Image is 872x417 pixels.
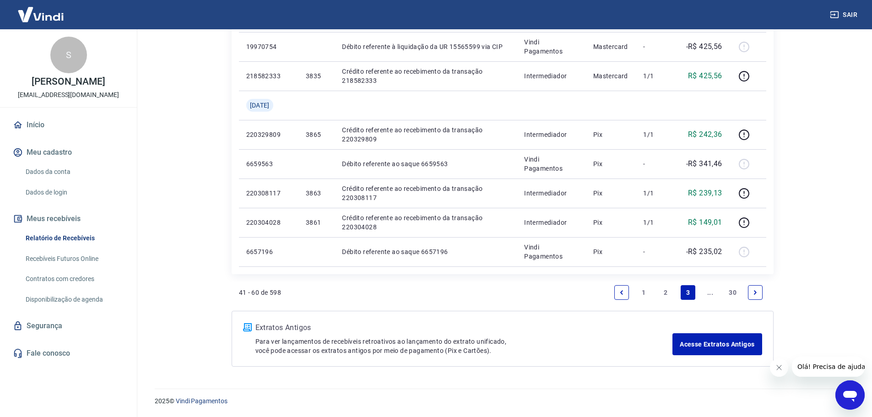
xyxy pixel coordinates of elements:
p: Débito referente ao saque 6659563 [342,159,509,168]
a: Segurança [11,316,126,336]
p: Extratos Antigos [255,322,673,333]
p: Pix [593,159,629,168]
p: 41 - 60 de 598 [239,288,282,297]
p: [EMAIL_ADDRESS][DOMAIN_NAME] [18,90,119,100]
button: Meus recebíveis [11,209,126,229]
p: 6659563 [246,159,291,168]
p: Débito referente ao saque 6657196 [342,247,509,256]
p: Intermediador [524,189,579,198]
p: R$ 242,36 [688,129,722,140]
p: 220329809 [246,130,291,139]
p: R$ 239,13 [688,188,722,199]
span: Olá! Precisa de ajuda? [5,6,77,14]
p: - [643,42,670,51]
img: Vindi [11,0,70,28]
p: 6657196 [246,247,291,256]
img: ícone [243,323,252,331]
a: Jump forward [703,285,718,300]
p: -R$ 425,56 [686,41,722,52]
a: Page 2 [659,285,673,300]
p: 2025 © [155,396,850,406]
p: Intermediador [524,130,579,139]
a: Dados da conta [22,162,126,181]
p: 19970754 [246,42,291,51]
p: R$ 425,56 [688,70,722,81]
a: Vindi Pagamentos [176,397,227,405]
p: Crédito referente ao recebimento da transação 218582333 [342,67,509,85]
a: Disponibilização de agenda [22,290,126,309]
p: -R$ 341,46 [686,158,722,169]
iframe: Mensagem da empresa [792,357,865,377]
a: Page 3 is your current page [681,285,695,300]
p: - [643,247,670,256]
p: Crédito referente ao recebimento da transação 220304028 [342,213,509,232]
p: Pix [593,247,629,256]
p: Intermediador [524,71,579,81]
p: 220308117 [246,189,291,198]
p: 3861 [306,218,327,227]
p: Para ver lançamentos de recebíveis retroativos ao lançamento do extrato unificado, você pode aces... [255,337,673,355]
p: 3835 [306,71,327,81]
a: Relatório de Recebíveis [22,229,126,248]
p: [PERSON_NAME] [32,77,105,87]
a: Previous page [614,285,629,300]
a: Início [11,115,126,135]
p: 1/1 [643,218,670,227]
p: 220304028 [246,218,291,227]
p: Vindi Pagamentos [524,155,579,173]
p: R$ 149,01 [688,217,722,228]
p: 218582333 [246,71,291,81]
a: Acesse Extratos Antigos [672,333,762,355]
p: Pix [593,189,629,198]
p: 3865 [306,130,327,139]
span: [DATE] [250,101,270,110]
button: Meu cadastro [11,142,126,162]
a: Fale conosco [11,343,126,363]
p: 1/1 [643,71,670,81]
p: Intermediador [524,218,579,227]
button: Sair [828,6,861,23]
p: Pix [593,218,629,227]
a: Contratos com credores [22,270,126,288]
p: -R$ 235,02 [686,246,722,257]
p: - [643,159,670,168]
p: 1/1 [643,189,670,198]
p: Pix [593,130,629,139]
div: S [50,37,87,73]
iframe: Botão para abrir a janela de mensagens [835,380,865,410]
a: Recebíveis Futuros Online [22,249,126,268]
p: Crédito referente ao recebimento da transação 220308117 [342,184,509,202]
iframe: Fechar mensagem [770,358,788,377]
p: Mastercard [593,71,629,81]
p: 3863 [306,189,327,198]
p: Crédito referente ao recebimento da transação 220329809 [342,125,509,144]
p: Vindi Pagamentos [524,38,579,56]
a: Page 30 [725,285,740,300]
p: 1/1 [643,130,670,139]
p: Mastercard [593,42,629,51]
a: Page 1 [636,285,651,300]
p: Débito referente à liquidação da UR 15565599 via CIP [342,42,509,51]
a: Next page [748,285,763,300]
a: Dados de login [22,183,126,202]
ul: Pagination [611,282,766,303]
p: Vindi Pagamentos [524,243,579,261]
